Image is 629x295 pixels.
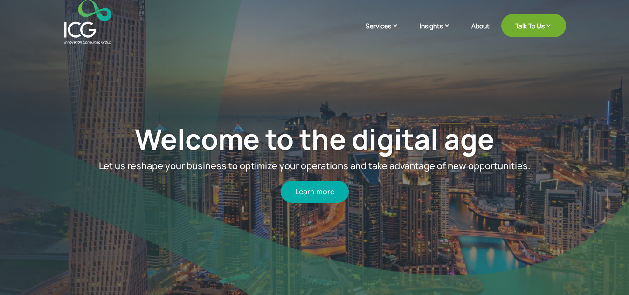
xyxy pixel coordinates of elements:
[471,22,490,44] a: About
[135,120,494,158] a: Welcome to the digital age
[366,21,408,44] a: Services
[501,14,566,37] a: Talk To Us
[420,21,460,44] a: Insights
[281,181,349,203] a: Learn more
[99,159,530,172] span: Let us reshape your business to optimize your operations and take advantage of new opportunities.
